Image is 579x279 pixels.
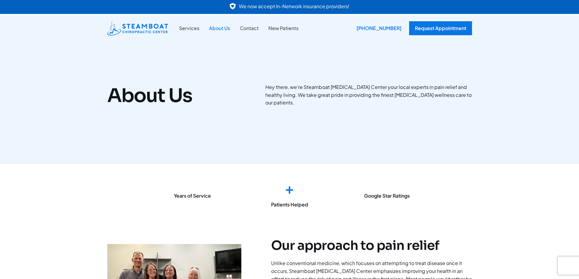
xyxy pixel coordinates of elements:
a: Request Appointment [409,21,472,35]
nav: Site Navigation [174,24,303,32]
a: [PHONE_NUMBER] [352,21,403,35]
h1: About Us [107,84,253,107]
a: Services [174,24,204,32]
span: + [285,179,294,197]
img: Steamboat Chiropractic Center [107,21,168,36]
p: Hey there, we’re Steamboat [MEDICAL_DATA] Center your local experts in pain relief and healthy li... [265,83,472,107]
div: Patients Helped [244,201,335,208]
h2: Our approach to pain relief [271,238,472,253]
a: New Patients [264,24,303,32]
a: About Us [204,24,235,32]
div: Google Star Ratings [341,192,433,199]
a: Contact [235,24,264,32]
div: Years of Service [147,192,238,199]
div: [PHONE_NUMBER] [352,21,406,35]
